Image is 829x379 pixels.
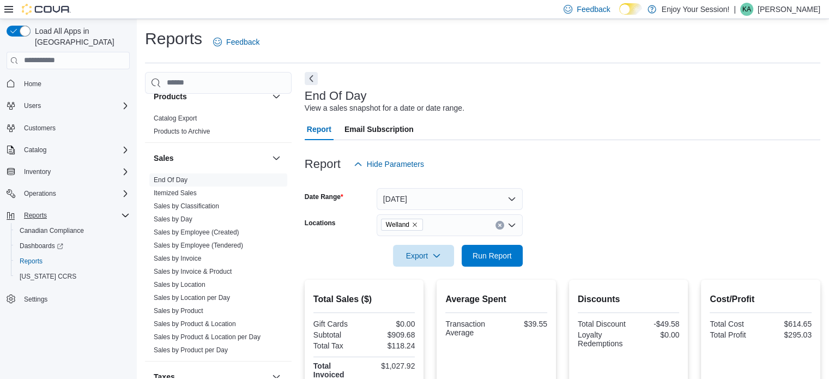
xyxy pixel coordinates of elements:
div: Total Tax [313,341,362,350]
a: Sales by Product & Location per Day [154,333,261,341]
span: Run Report [473,250,512,261]
h2: Total Sales ($) [313,293,415,306]
span: Dashboards [20,242,63,250]
div: $0.00 [631,330,679,339]
a: Sales by Product per Day [154,346,228,354]
a: Sales by Employee (Created) [154,228,239,236]
a: Home [20,77,46,91]
div: Sales [145,173,292,361]
span: Sales by Product & Location [154,320,236,328]
a: Sales by Location [154,281,205,288]
label: Date Range [305,192,343,201]
span: Load All Apps in [GEOGRAPHIC_DATA] [31,26,130,47]
a: Dashboards [15,239,68,252]
a: Customers [20,122,60,135]
button: Settings [2,291,134,306]
a: Settings [20,293,52,306]
button: Catalog [20,143,51,157]
span: Sales by Employee (Tendered) [154,241,243,250]
button: Reports [11,254,134,269]
div: Total Cost [710,320,758,328]
span: Washington CCRS [15,270,130,283]
label: Locations [305,219,336,227]
div: $909.68 [366,330,415,339]
span: Catalog [24,146,46,154]
p: [PERSON_NAME] [758,3,820,16]
span: Home [20,77,130,91]
span: Feedback [226,37,259,47]
span: Sales by Location [154,280,205,289]
button: Products [270,90,283,103]
div: $0.00 [366,320,415,328]
span: Canadian Compliance [20,226,84,235]
a: Itemized Sales [154,189,197,197]
span: Hide Parameters [367,159,424,170]
button: Users [20,99,45,112]
button: Remove Welland from selection in this group [412,221,418,228]
span: Inventory [24,167,51,176]
div: $614.65 [763,320,812,328]
span: Feedback [577,4,610,15]
a: Sales by Location per Day [154,294,230,302]
h3: End Of Day [305,89,367,103]
span: Products to Archive [154,127,210,136]
div: Products [145,112,292,142]
span: Sales by Product [154,306,203,315]
p: Enjoy Your Session! [662,3,730,16]
button: Reports [2,208,134,223]
h2: Discounts [578,293,680,306]
button: Canadian Compliance [11,223,134,238]
a: End Of Day [154,176,187,184]
button: Reports [20,209,51,222]
span: Settings [24,295,47,304]
div: View a sales snapshot for a date or date range. [305,103,464,114]
div: $295.03 [763,330,812,339]
span: Sales by Location per Day [154,293,230,302]
p: | [734,3,736,16]
span: Dashboards [15,239,130,252]
span: Customers [20,121,130,135]
a: Feedback [209,31,264,53]
div: $118.24 [366,341,415,350]
button: Operations [20,187,60,200]
span: Sales by Invoice & Product [154,267,232,276]
span: Reports [15,255,130,268]
div: $39.55 [499,320,547,328]
span: Customers [24,124,56,133]
div: Transaction Average [445,320,494,337]
div: Kim Alakas [740,3,753,16]
div: Total Profit [710,330,758,339]
input: Dark Mode [619,3,642,15]
div: Gift Cards [313,320,362,328]
button: Clear input [495,221,504,230]
button: Hide Parameters [349,153,428,175]
a: Sales by Product [154,307,203,315]
a: Sales by Day [154,215,192,223]
h2: Average Spent [445,293,547,306]
span: Canadian Compliance [15,224,130,237]
a: [US_STATE] CCRS [15,270,81,283]
span: [US_STATE] CCRS [20,272,76,281]
a: Sales by Classification [154,202,219,210]
div: Subtotal [313,330,362,339]
button: [US_STATE] CCRS [11,269,134,284]
button: Inventory [2,164,134,179]
h3: Products [154,91,187,102]
button: Export [393,245,454,267]
button: Inventory [20,165,55,178]
span: Reports [20,209,130,222]
button: Sales [154,153,268,164]
span: Catalog Export [154,114,197,123]
span: Sales by Employee (Created) [154,228,239,237]
span: Email Subscription [344,118,414,140]
button: Users [2,98,134,113]
span: Inventory [20,165,130,178]
button: Catalog [2,142,134,158]
a: Sales by Invoice [154,255,201,262]
a: Sales by Invoice & Product [154,268,232,275]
